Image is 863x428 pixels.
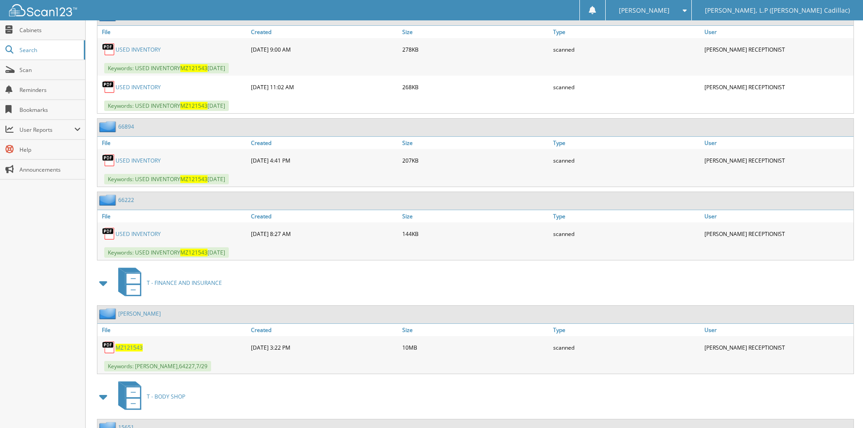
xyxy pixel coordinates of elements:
[551,225,702,243] div: scanned
[551,324,702,336] a: Type
[400,338,551,356] div: 10MB
[97,324,249,336] a: File
[400,210,551,222] a: Size
[551,151,702,169] div: scanned
[102,154,116,167] img: PDF.png
[705,8,850,13] span: [PERSON_NAME], L.P ([PERSON_NAME] Cadillac)
[249,324,400,336] a: Created
[104,63,229,73] span: Keywords: USED INVENTORY [DATE]
[19,46,79,54] span: Search
[113,265,222,301] a: T - FINANCE AND INSURANCE
[818,385,863,428] iframe: Chat Widget
[102,227,116,240] img: PDF.png
[551,210,702,222] a: Type
[180,175,207,183] span: MZ121543
[97,210,249,222] a: File
[102,43,116,56] img: PDF.png
[249,78,400,96] div: [DATE] 11:02 AM
[400,324,551,336] a: Size
[551,137,702,149] a: Type
[116,344,143,351] a: MZ121543
[116,83,161,91] a: USED INVENTORY
[104,174,229,184] span: Keywords: USED INVENTORY [DATE]
[104,361,211,371] span: Keywords: [PERSON_NAME],64227,7/29
[99,194,118,206] img: folder2.png
[702,210,853,222] a: User
[97,137,249,149] a: File
[116,46,161,53] a: USED INVENTORY
[249,26,400,38] a: Created
[702,324,853,336] a: User
[19,126,74,134] span: User Reports
[702,151,853,169] div: [PERSON_NAME] RECEPTIONIST
[102,341,116,354] img: PDF.png
[551,78,702,96] div: scanned
[19,26,81,34] span: Cabinets
[147,279,222,287] span: T - FINANCE AND INSURANCE
[249,137,400,149] a: Created
[249,225,400,243] div: [DATE] 8:27 AM
[551,338,702,356] div: scanned
[147,393,185,400] span: T - BODY SHOP
[19,166,81,173] span: Announcements
[400,151,551,169] div: 207KB
[19,86,81,94] span: Reminders
[400,137,551,149] a: Size
[180,249,207,256] span: MZ121543
[249,210,400,222] a: Created
[9,4,77,16] img: scan123-logo-white.svg
[551,26,702,38] a: Type
[400,40,551,58] div: 278KB
[702,225,853,243] div: [PERSON_NAME] RECEPTIONIST
[400,26,551,38] a: Size
[113,379,185,414] a: T - BODY SHOP
[116,157,161,164] a: USED INVENTORY
[619,8,670,13] span: [PERSON_NAME]
[702,40,853,58] div: [PERSON_NAME] RECEPTIONIST
[249,151,400,169] div: [DATE] 4:41 PM
[702,78,853,96] div: [PERSON_NAME] RECEPTIONIST
[99,308,118,319] img: folder2.png
[99,121,118,132] img: folder2.png
[104,101,229,111] span: Keywords: USED INVENTORY [DATE]
[702,338,853,356] div: [PERSON_NAME] RECEPTIONIST
[702,137,853,149] a: User
[19,106,81,114] span: Bookmarks
[400,225,551,243] div: 144KB
[702,26,853,38] a: User
[118,123,134,130] a: 66894
[97,26,249,38] a: File
[249,40,400,58] div: [DATE] 9:00 AM
[249,338,400,356] div: [DATE] 3:22 PM
[104,247,229,258] span: Keywords: USED INVENTORY [DATE]
[118,310,161,317] a: [PERSON_NAME]
[180,102,207,110] span: MZ121543
[118,196,134,204] a: 66222
[19,66,81,74] span: Scan
[551,40,702,58] div: scanned
[400,78,551,96] div: 268KB
[102,80,116,94] img: PDF.png
[116,230,161,238] a: USED INVENTORY
[19,146,81,154] span: Help
[180,64,207,72] span: MZ121543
